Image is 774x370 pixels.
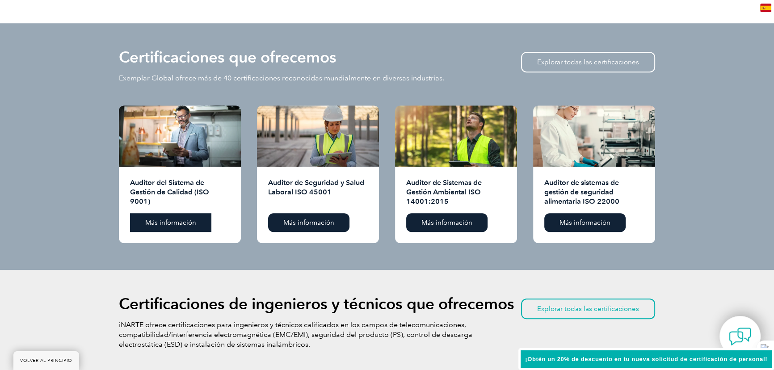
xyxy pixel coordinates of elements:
[760,4,771,12] img: en
[283,219,334,227] font: Más información
[521,52,655,72] a: Explorar todas las certificaciones
[559,219,610,227] font: Más información
[268,178,364,196] font: Auditor de Seguridad y Salud Laboral ISO 45001
[537,58,639,66] font: Explorar todas las certificaciones
[406,213,488,232] a: Más información
[268,213,349,232] a: Más información
[544,213,626,232] a: Más información
[521,299,655,319] a: Explorar todas las certificaciones
[544,178,619,206] font: Auditor de sistemas de gestión de seguridad alimentaria ISO 22000
[729,325,751,348] img: contact-chat.png
[119,74,444,82] font: Exemplar Global ofrece más de 40 certificaciones reconocidas mundialmente en diversas industrias.
[537,305,639,313] font: Explorar todas las certificaciones
[130,213,211,232] a: Más información
[119,48,337,67] font: Certificaciones que ofrecemos
[119,320,472,349] font: iNARTE ofrece certificaciones para ingenieros y técnicos calificados en los campos de telecomunic...
[525,356,767,362] font: ¡Obtén un 20% de descuento en tu nueva solicitud de certificación de personal!
[119,294,514,313] font: Certificaciones de ingenieros y técnicos que ofrecemos
[406,178,482,206] font: Auditor de Sistemas de Gestión Ambiental ISO 14001:2015
[421,219,472,227] font: Más información
[145,219,196,227] font: Más información
[20,358,72,363] font: VOLVER AL PRINCIPIO
[130,178,209,206] font: Auditor del Sistema de Gestión de Calidad (ISO 9001)
[13,351,79,370] a: VOLVER AL PRINCIPIO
